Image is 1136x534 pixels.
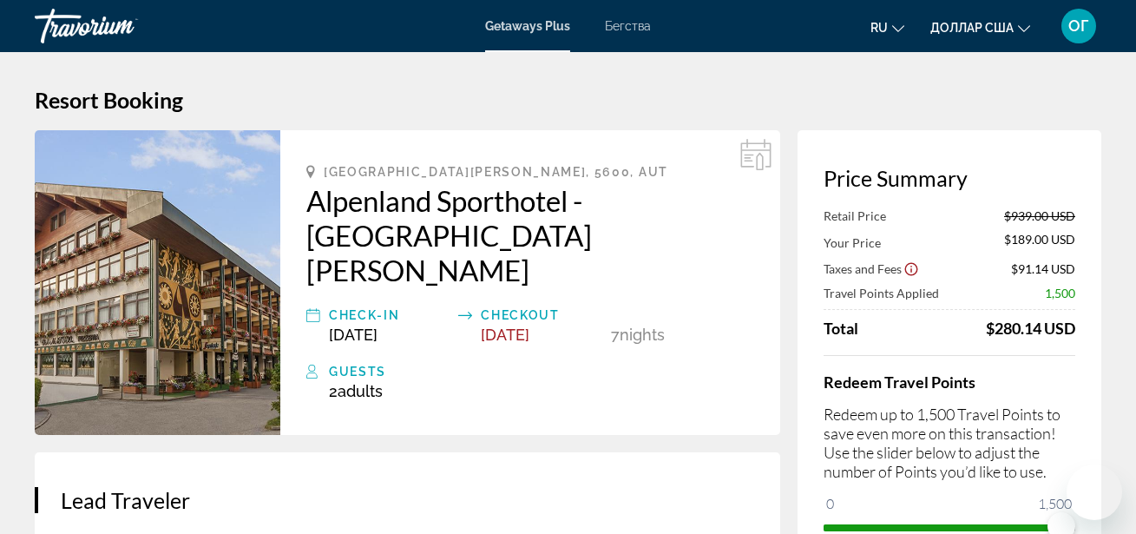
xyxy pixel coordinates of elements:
[481,326,529,344] span: [DATE]
[824,260,919,277] button: Show Taxes and Fees breakdown
[1011,261,1075,276] span: $91.14 USD
[824,208,886,223] span: Retail Price
[930,15,1030,40] button: Изменить валюту
[1045,286,1075,300] span: 1,500
[824,524,1075,528] ngx-slider: ngx-slider
[870,15,904,40] button: Изменить язык
[1004,208,1075,223] span: $939.00 USD
[1035,493,1074,514] span: 1,500
[824,165,1075,191] h3: Price Summary
[306,183,754,287] a: Alpenland Sporthotel - [GEOGRAPHIC_DATA][PERSON_NAME]
[481,305,601,326] div: Checkout
[824,286,939,300] span: Travel Points Applied
[324,165,668,179] span: [GEOGRAPHIC_DATA][PERSON_NAME], 5600, AUT
[824,319,858,338] span: Total
[605,19,651,33] a: Бегства
[329,361,754,382] div: Guests
[61,487,754,513] h3: Lead Traveler
[485,19,570,33] a: Getaways Plus
[824,261,902,276] span: Taxes and Fees
[329,382,383,400] span: 2
[1056,8,1101,44] button: Меню пользователя
[1067,465,1122,520] iframe: Кнопка запуска окна обмена сообщениями
[1068,16,1089,35] font: ОГ
[611,326,620,344] span: 7
[35,3,208,49] a: Травориум
[824,405,1075,481] p: Redeem up to 1,500 Travel Points to save even more on this transaction! Use the slider below to a...
[620,326,665,344] span: Nights
[903,260,919,276] button: Show Taxes and Fees disclaimer
[986,319,1075,338] div: $280.14 USD
[329,326,378,344] span: [DATE]
[329,305,450,326] div: Check-In
[1004,232,1075,251] span: $189.00 USD
[870,21,888,35] font: ru
[930,21,1014,35] font: доллар США
[35,87,1101,113] h1: Resort Booking
[338,382,383,400] span: Adults
[824,493,837,514] span: 0
[824,235,881,250] span: Your Price
[824,372,1075,392] h4: Redeem Travel Points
